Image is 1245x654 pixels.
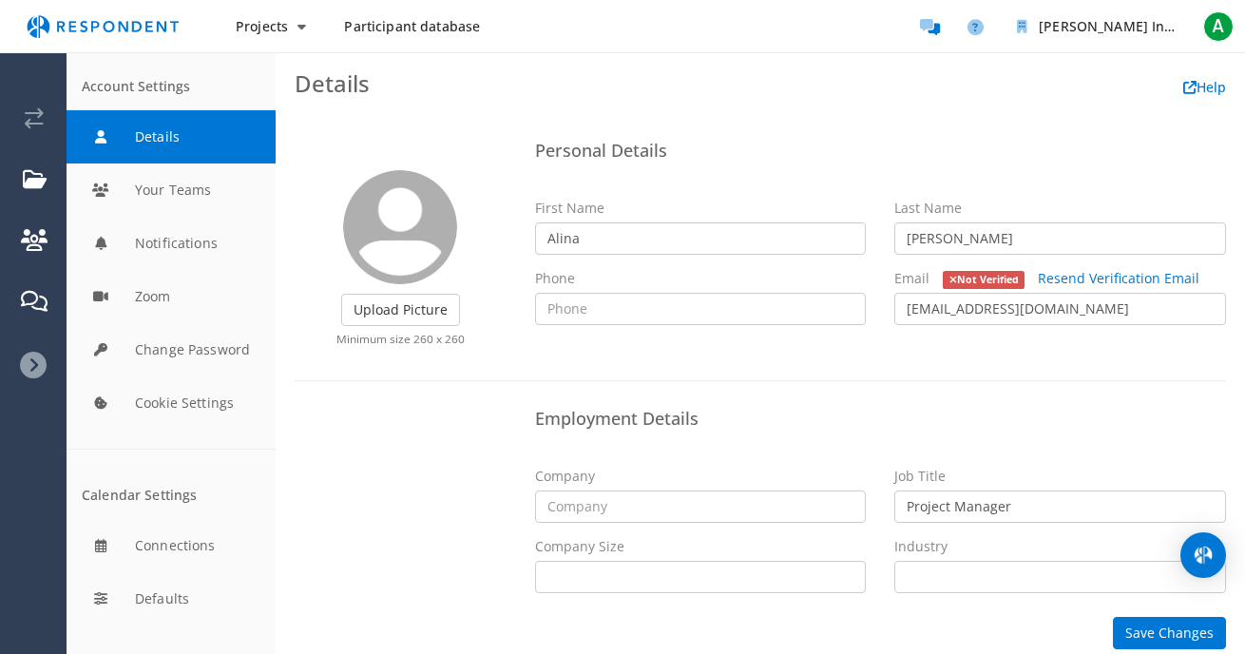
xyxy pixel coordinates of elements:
[535,410,1227,429] h4: Employment Details
[67,519,276,572] button: Connections
[894,222,1226,255] input: Last Name
[943,271,1025,289] span: Not Verified
[894,467,946,486] label: Job Title
[1183,78,1226,96] a: Help
[82,79,260,95] div: Account Settings
[220,10,321,44] button: Projects
[1180,532,1226,578] div: Open Intercom Messenger
[535,269,575,288] label: Phone
[329,10,495,44] a: Participant database
[1038,269,1199,287] a: Resend Verification Email
[535,142,1227,161] h4: Personal Details
[67,163,276,217] button: Your Teams
[295,67,370,99] span: Details
[1002,10,1192,44] button: Amato Insights Team
[535,199,604,218] label: First Name
[236,17,288,35] span: Projects
[1039,17,1243,35] span: [PERSON_NAME] Insights Team
[67,270,276,323] button: Zoom
[82,488,260,504] div: Calendar Settings
[894,199,962,218] label: Last Name
[956,8,994,46] a: Help and support
[15,9,190,45] img: respondent-logo.png
[894,490,1226,523] input: Job Title
[910,8,948,46] a: Message participants
[1199,10,1237,44] button: A
[535,490,867,523] input: Company
[894,293,1226,325] input: Email
[67,323,276,376] button: Change Password
[1113,617,1226,649] button: Save Changes
[894,269,929,287] span: Email
[535,537,624,556] label: Company Size
[67,110,276,163] button: Details
[535,222,867,255] input: First Name
[535,293,867,325] input: Phone
[894,537,948,556] label: Industry
[341,294,460,326] label: Upload Picture
[295,331,507,347] p: Minimum size 260 x 260
[1203,11,1234,42] span: A
[344,17,480,35] span: Participant database
[535,467,595,486] label: Company
[67,572,276,625] button: Defaults
[67,376,276,430] button: Cookie Settings
[343,170,457,284] img: user_avatar_128.png
[67,217,276,270] button: Notifications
